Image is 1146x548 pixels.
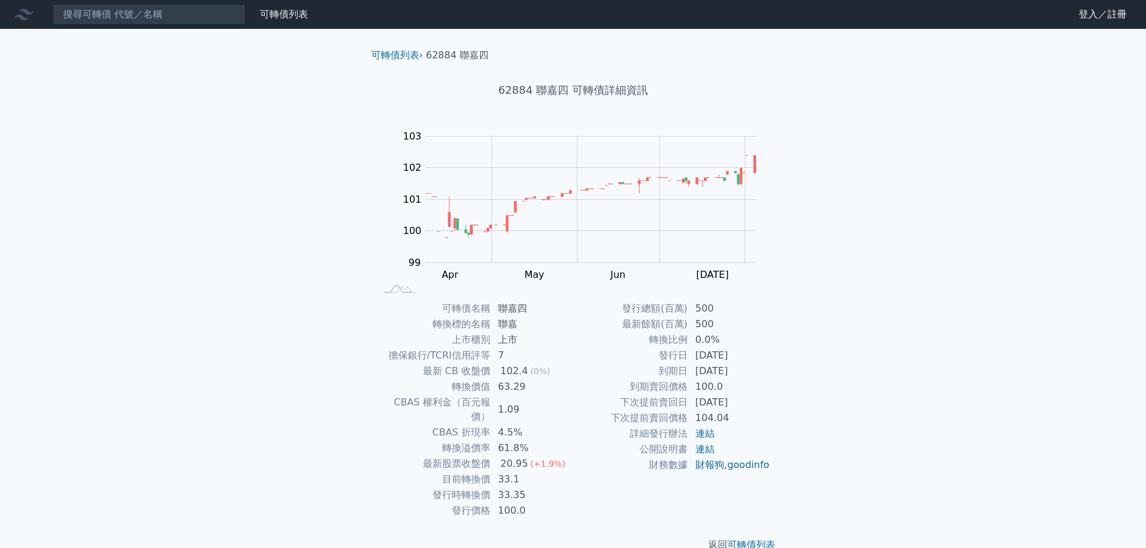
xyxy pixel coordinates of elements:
[376,487,491,503] td: 發行時轉換價
[688,301,771,316] td: 500
[376,348,491,363] td: 擔保銀行/TCRI信用評等
[426,156,756,238] g: Series
[498,364,531,378] div: 102.4
[531,366,550,376] span: (0%)
[403,162,422,173] tspan: 102
[491,487,573,503] td: 33.35
[531,459,565,469] span: (+1.9%)
[491,379,573,395] td: 63.29
[376,440,491,456] td: 轉換溢價率
[688,316,771,332] td: 500
[491,348,573,363] td: 7
[376,472,491,487] td: 目前轉換價
[573,457,688,473] td: 財務數據
[491,503,573,519] td: 100.0
[376,456,491,472] td: 最新股票收盤價
[376,316,491,332] td: 轉換標的名稱
[695,459,724,470] a: 財報狗
[376,395,491,425] td: CBAS 權利金（百元報價）
[491,395,573,425] td: 1.09
[442,269,458,280] tspan: Apr
[573,379,688,395] td: 到期賣回價格
[403,131,422,142] tspan: 103
[610,269,626,280] tspan: Jun
[403,194,422,205] tspan: 101
[573,348,688,363] td: 發行日
[403,225,422,236] tspan: 100
[376,332,491,348] td: 上市櫃別
[376,425,491,440] td: CBAS 折現率
[1086,490,1146,548] iframe: Chat Widget
[260,8,308,20] a: 可轉債列表
[696,269,729,280] tspan: [DATE]
[1069,5,1136,24] a: 登入／註冊
[573,442,688,457] td: 公開說明書
[371,49,419,61] a: 可轉債列表
[695,443,715,455] a: 連結
[695,428,715,439] a: 連結
[498,457,531,471] div: 20.95
[371,48,423,63] li: ›
[688,332,771,348] td: 0.0%
[688,348,771,363] td: [DATE]
[491,316,573,332] td: 聯嘉
[491,425,573,440] td: 4.5%
[688,410,771,426] td: 104.04
[491,472,573,487] td: 33.1
[525,269,544,280] tspan: May
[573,332,688,348] td: 轉換比例
[573,426,688,442] td: 詳細發行辦法
[491,332,573,348] td: 上市
[53,4,245,25] input: 搜尋可轉債 代號／名稱
[688,457,771,473] td: ,
[573,316,688,332] td: 最新餘額(百萬)
[376,503,491,519] td: 發行價格
[376,363,491,379] td: 最新 CB 收盤價
[573,410,688,426] td: 下次提前賣回價格
[376,379,491,395] td: 轉換價值
[426,48,488,63] li: 62884 聯嘉四
[408,257,421,268] tspan: 99
[727,459,769,470] a: goodinfo
[688,379,771,395] td: 100.0
[688,395,771,410] td: [DATE]
[376,301,491,316] td: 可轉債名稱
[1086,490,1146,548] div: 聊天小工具
[362,82,785,99] h1: 62884 聯嘉四 可轉債詳細資訊
[573,395,688,410] td: 下次提前賣回日
[389,131,774,280] g: Chart
[491,301,573,316] td: 聯嘉四
[491,440,573,456] td: 61.8%
[688,363,771,379] td: [DATE]
[573,301,688,316] td: 發行總額(百萬)
[573,363,688,379] td: 到期日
